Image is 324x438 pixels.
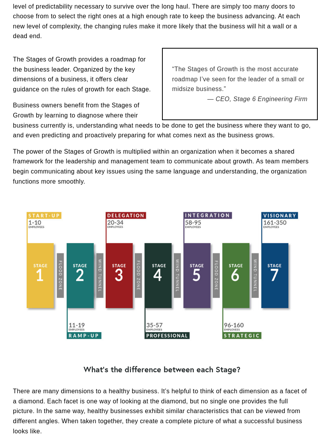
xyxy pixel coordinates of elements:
span: “ [172,66,174,72]
p: There are many dimensions to a healthy business. It’s helpful to think of each dimension as a fac... [13,386,311,436]
p: The Stages of Growth provides a roadmap for the business leader. Organized by the key dimensions ... [13,54,311,94]
p: Business owners benefit from the Stages of Growth by learning to diagnose where their business cu... [13,100,311,140]
strong: What’s the difference between each Stage? [84,364,240,375]
p: The power of the Stages of Growth is multiplied within an organization when it becomes a shared f... [13,147,311,186]
span: ” [224,86,226,92]
blockquote: The Stages of Growth is the most accurate roadmap I’ve seen for the leader of a small or midsize ... [172,64,308,94]
figcaption: — CEO, Stage 6 Engineering Firm [172,94,308,104]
